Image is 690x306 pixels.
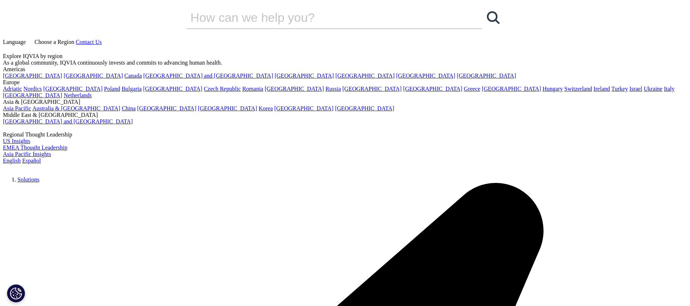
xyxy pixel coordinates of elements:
a: [GEOGRAPHIC_DATA] [335,105,394,111]
div: Middle East & [GEOGRAPHIC_DATA] [3,112,687,118]
div: Regional Thought Leadership [3,131,687,138]
a: Turkey [611,86,628,92]
div: Explore IQVIA by region [3,53,687,60]
a: Russia [326,86,341,92]
a: Bulgaria [122,86,142,92]
a: [GEOGRAPHIC_DATA] [396,73,455,79]
a: [GEOGRAPHIC_DATA] [43,86,102,92]
a: Korea [259,105,273,111]
a: US Insights [3,138,30,144]
svg: Search [487,11,500,24]
a: [GEOGRAPHIC_DATA] [342,86,402,92]
a: China [122,105,136,111]
a: [GEOGRAPHIC_DATA] and [GEOGRAPHIC_DATA] [3,118,133,125]
a: [GEOGRAPHIC_DATA] [64,73,123,79]
a: [GEOGRAPHIC_DATA] [143,86,202,92]
button: Cookies Settings [7,284,25,302]
a: [GEOGRAPHIC_DATA] [274,105,334,111]
a: EMEA Thought Leadership [3,144,67,151]
a: Solutions [17,176,39,183]
div: As a global community, IQVIA continuously invests and commits to advancing human health. [3,60,687,66]
span: Language [3,39,26,45]
a: [GEOGRAPHIC_DATA] [3,92,62,98]
a: [GEOGRAPHIC_DATA] [482,86,541,92]
a: Romania [242,86,263,92]
a: English [3,158,21,164]
a: [GEOGRAPHIC_DATA] [137,105,196,111]
a: Ireland [593,86,610,92]
a: Czech Republic [204,86,241,92]
a: Adriatic [3,86,22,92]
a: Netherlands [64,92,92,98]
a: Switzerland [564,86,592,92]
a: [GEOGRAPHIC_DATA] [3,73,62,79]
a: Canada [124,73,142,79]
a: Nordics [23,86,42,92]
a: [GEOGRAPHIC_DATA] [335,73,395,79]
input: Search [186,7,461,28]
a: Asia Pacific Insights [3,151,51,157]
a: Italy [664,86,674,92]
a: [GEOGRAPHIC_DATA] and [GEOGRAPHIC_DATA] [143,73,273,79]
a: [GEOGRAPHIC_DATA] [265,86,324,92]
div: Asia & [GEOGRAPHIC_DATA] [3,99,687,105]
a: [GEOGRAPHIC_DATA] [403,86,462,92]
a: Search [482,7,504,28]
a: Ukraine [644,86,663,92]
a: Greece [464,86,480,92]
a: Asia Pacific [3,105,31,111]
div: Americas [3,66,687,73]
a: [GEOGRAPHIC_DATA] [198,105,257,111]
span: Choose a Region [35,39,74,45]
a: Español [22,158,41,164]
a: [GEOGRAPHIC_DATA] [275,73,334,79]
a: [GEOGRAPHIC_DATA] [457,73,516,79]
a: Hungary [542,86,563,92]
a: Israel [629,86,642,92]
a: Poland [104,86,120,92]
a: Contact Us [76,39,102,45]
a: Australia & [GEOGRAPHIC_DATA] [32,105,120,111]
div: Europe [3,79,687,86]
